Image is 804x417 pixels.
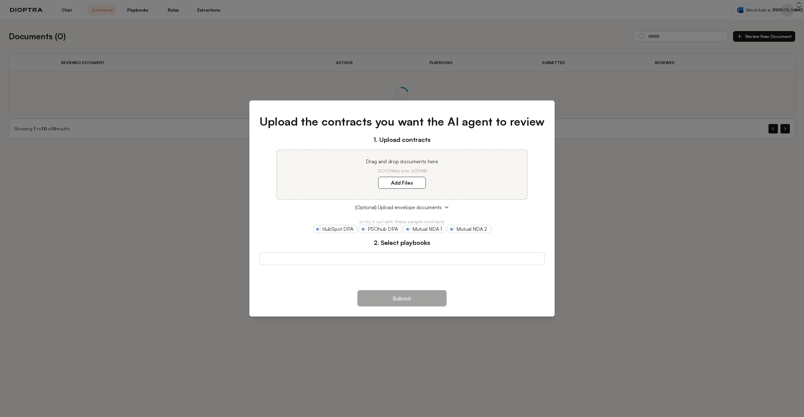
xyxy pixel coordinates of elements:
[259,203,545,211] button: (Optional) Upload envelope documents
[285,158,519,165] p: Drag and drop documents here
[447,225,491,233] a: Mutual NDA 2
[355,203,442,211] span: (Optional) Upload envelope documents
[285,168,519,174] p: .DOCX Max size of 25MB
[259,135,545,144] h3: 1. Upload contracts
[313,225,357,233] a: HubSpot DPA
[359,225,402,233] a: PSOhub DPA
[259,238,545,247] h3: 2. Select playbooks
[378,177,426,189] label: Add Files
[259,113,545,130] h1: Upload the contracts you want the AI agent to review
[357,290,447,306] button: Submit
[403,225,446,233] a: Mutual NDA 1
[259,219,545,225] p: or try it out with these sample contracts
